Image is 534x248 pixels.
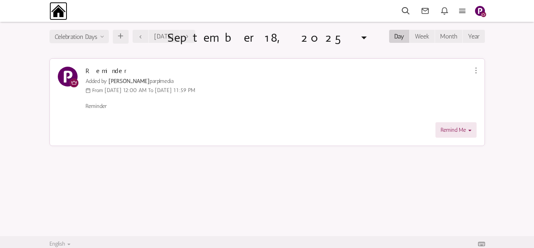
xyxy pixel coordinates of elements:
[415,33,429,40] a: Week
[277,30,291,45] span: ,
[167,30,367,45] a: 18
[150,78,173,85] a: parplmedia
[155,87,195,94] time: Sep 18, 2025 11:59 PM
[440,33,457,40] a: Month
[167,30,265,45] span: September
[58,67,78,87] img: Slide1.png
[441,127,466,133] span: Remind Me
[105,87,146,94] time: Sep 18, 2025 12:00 AM
[149,30,179,43] a: [DATE]
[108,78,150,85] a: [PERSON_NAME]
[475,6,485,16] img: Slide1.png
[86,67,131,75] strong: Reminder
[301,30,350,45] span: 2025
[49,240,65,247] span: English
[86,78,107,85] span: Added by
[468,33,480,40] a: Year
[86,102,449,110] div: Reminder
[394,33,404,40] span: Day
[92,87,103,93] span: From
[49,2,67,20] img: output-onlinepngtools%20-%202025-09-15T191211.976.png
[148,87,153,93] span: To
